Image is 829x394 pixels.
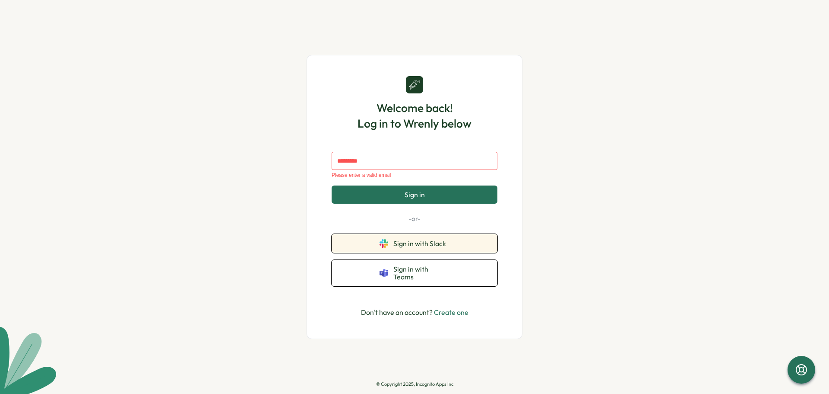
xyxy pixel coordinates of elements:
[332,234,497,253] button: Sign in with Slack
[332,260,497,286] button: Sign in with Teams
[332,186,497,204] button: Sign in
[332,172,497,178] div: Please enter a valid email
[393,240,449,247] span: Sign in with Slack
[376,381,453,387] p: © Copyright 2025, Incognito Apps Inc
[332,214,497,224] p: -or-
[393,265,449,281] span: Sign in with Teams
[405,191,425,199] span: Sign in
[358,100,471,131] h1: Welcome back! Log in to Wrenly below
[434,308,468,317] a: Create one
[361,307,468,318] p: Don't have an account?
